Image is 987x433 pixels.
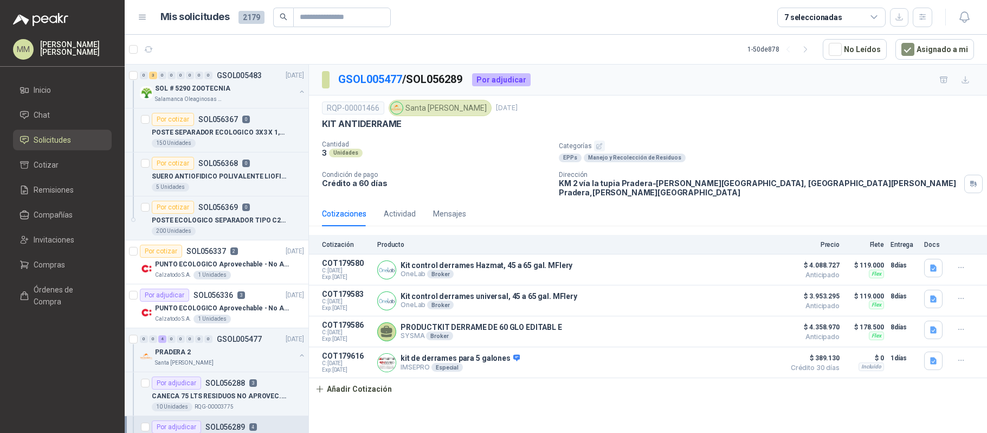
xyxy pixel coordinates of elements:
a: 0 3 0 0 0 0 0 0 GSOL005483[DATE] Company LogoSOL # 5290 ZOOTECNIASalamanca Oleaginosas SAS [140,69,306,104]
div: RQP-00001466 [322,101,384,114]
p: Flete [846,241,884,249]
p: Producto [377,241,779,249]
img: Logo peakr [13,13,68,26]
div: Flex [869,332,884,340]
p: $ 119.000 [846,290,884,303]
span: $ 389.130 [785,352,840,365]
p: KM 2 vía la tupia Pradera-[PERSON_NAME][GEOGRAPHIC_DATA], [GEOGRAPHIC_DATA][PERSON_NAME] Pradera ... [559,179,960,197]
div: 0 [177,335,185,343]
a: Compras [13,254,112,275]
p: Kit control derrames universal, 45 a 65 gal. MFlery [401,292,577,301]
span: Inicio [34,84,51,96]
span: $ 3.953.295 [785,290,840,303]
p: IMSEPRO [401,363,520,372]
p: OneLab [401,270,572,278]
p: Cantidad [322,141,550,148]
p: [DATE] [496,103,518,113]
p: Docs [924,241,946,249]
p: 8 días [891,259,918,272]
p: [DATE] [286,290,304,301]
p: SOL056336 [193,291,233,299]
div: 0 [204,72,212,79]
p: SUERO ANTIOFIDICO POLIVALENTE LIOFILIZADO [152,171,287,182]
p: 8 días [891,290,918,303]
a: GSOL005477 [338,73,402,86]
p: PUNTO ECOLOGICO Aprovechable - No Aprovechable 20Litros Blanco - Negro [155,259,290,270]
img: Company Logo [378,292,396,310]
p: PRADERA 2 [155,347,191,358]
p: Crédito a 60 días [322,179,550,188]
div: 0 [186,335,194,343]
img: Company Logo [378,261,396,279]
div: 0 [204,335,212,343]
a: 0 0 4 0 0 0 0 0 GSOL005477[DATE] Company LogoPRADERA 2Santa [PERSON_NAME] [140,333,306,367]
span: search [280,13,287,21]
a: Invitaciones [13,230,112,250]
div: Manejo y Recolección de Residuos [584,154,686,162]
p: Entrega [891,241,918,249]
div: Broker [427,301,454,309]
p: SOL056367 [198,116,238,123]
span: Cotizar [34,159,59,171]
div: 10 Unidades [152,403,192,411]
img: Company Logo [140,306,153,319]
span: Anticipado [785,272,840,278]
div: 0 [149,335,157,343]
a: Cotizar [13,155,112,175]
div: Flex [869,270,884,278]
a: Por cotizarSOL0563680SUERO ANTIOFIDICO POLIVALENTE LIOFILIZADO5 Unidades [125,152,308,196]
a: Por cotizarSOL0563372[DATE] Company LogoPUNTO ECOLOGICO Aprovechable - No Aprovechable 20Litros B... [125,240,308,284]
p: Salamanca Oleaginosas SAS [155,95,223,104]
span: Compras [34,259,65,271]
div: Especial [431,363,463,372]
img: Company Logo [140,350,153,363]
a: Solicitudes [13,130,112,150]
a: Inicio [13,80,112,100]
span: Compañías [34,209,73,221]
span: Crédito 30 días [785,365,840,371]
span: Chat [34,109,50,121]
div: Por adjudicar [140,289,189,302]
p: $ 119.000 [846,259,884,272]
p: SOL056368 [198,160,238,167]
p: [DATE] [286,246,304,257]
div: Broker [426,332,453,340]
p: 2 [230,247,238,255]
h1: Mis solicitudes [160,9,230,25]
span: Exp: [DATE] [322,305,371,311]
div: 0 [140,335,148,343]
div: Por cotizar [152,201,194,214]
p: / SOL056289 [338,71,463,88]
p: 3 [322,148,327,157]
p: SYSMA [401,332,562,340]
img: Company Logo [391,102,403,114]
p: Precio [785,241,840,249]
div: 150 Unidades [152,139,196,148]
div: 0 [158,72,166,79]
div: Santa [PERSON_NAME] [389,100,492,116]
span: Anticipado [785,303,840,309]
p: 0 [242,116,250,123]
div: 7 seleccionadas [784,11,842,23]
div: 3 [149,72,157,79]
span: $ 4.088.727 [785,259,840,272]
p: COT179580 [322,259,371,268]
p: Condición de pago [322,171,550,179]
p: COT179616 [322,352,371,360]
div: 0 [177,72,185,79]
div: 0 [167,335,176,343]
div: 0 [195,335,203,343]
span: Exp: [DATE] [322,274,371,281]
p: Kit control derrames Hazmat, 45 a 65 gal. MFlery [401,261,572,270]
div: 0 [140,72,148,79]
div: Por adjudicar [472,73,531,86]
p: Santa [PERSON_NAME] [155,359,214,367]
p: RQG-00003775 [195,403,234,411]
p: SOL056289 [205,423,245,431]
p: KIT ANTIDERRAME [322,118,402,130]
a: Chat [13,105,112,125]
div: 0 [167,72,176,79]
a: Por cotizarSOL0563690POSTE ECOLOGICO SEPARADOR TIPO C2 X 1,80200 Unidades [125,196,308,240]
span: Solicitudes [34,134,71,146]
p: Calzatodo S.A. [155,315,191,323]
